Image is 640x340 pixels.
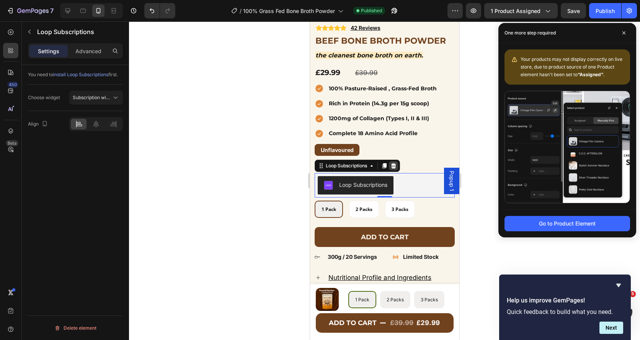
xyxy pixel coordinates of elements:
[12,12,18,18] img: logo_orange.svg
[7,82,18,88] div: 450
[12,20,18,26] img: website_grey.svg
[50,6,54,15] p: 7
[28,71,123,78] div: You need to first.
[521,56,622,77] span: Your products may not display correctly on live store, due to product source of one Product eleme...
[561,3,586,18] button: Save
[630,291,636,297] span: 5
[75,47,101,55] p: Advanced
[567,8,580,14] span: Save
[504,216,630,231] button: Go to Product Element
[507,308,623,315] p: Quick feedback to build what you need.
[21,12,38,18] div: v 4.0.25
[37,27,120,36] p: Loop Subscriptions
[6,140,18,146] div: Beta
[76,44,82,51] img: tab_keywords_by_traffic_grey.svg
[361,7,382,14] span: Published
[28,94,60,101] div: Choose widget
[243,7,335,15] span: 100% Grass Fed Bone Broth Powder
[240,7,242,15] span: /
[20,20,84,26] div: Domain: [DOMAIN_NAME]
[3,3,57,18] button: 7
[507,296,623,305] h2: Help us improve GemPages!
[28,119,49,129] div: Align
[596,7,615,15] div: Publish
[73,95,116,100] span: Subscription widget
[507,281,623,334] div: Help us improve GemPages!
[29,45,69,50] div: Domain Overview
[539,219,596,227] div: Go to Product Element
[578,72,603,77] b: “Assigned”
[21,44,27,51] img: tab_domain_overview_orange.svg
[310,21,459,340] iframe: Design area
[53,72,108,77] span: install Loop Subscriptions
[38,47,59,55] p: Settings
[504,29,556,37] p: One more step required
[85,45,129,50] div: Keywords by Traffic
[28,322,123,334] button: Delete element
[599,322,623,334] button: Next question
[144,3,175,18] div: Undo/Redo
[69,91,123,105] button: Subscription widget
[614,281,623,290] button: Hide survey
[491,7,540,15] span: 1 product assigned
[589,3,621,18] button: Publish
[54,324,96,333] div: Delete element
[484,3,558,18] button: 1 product assigned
